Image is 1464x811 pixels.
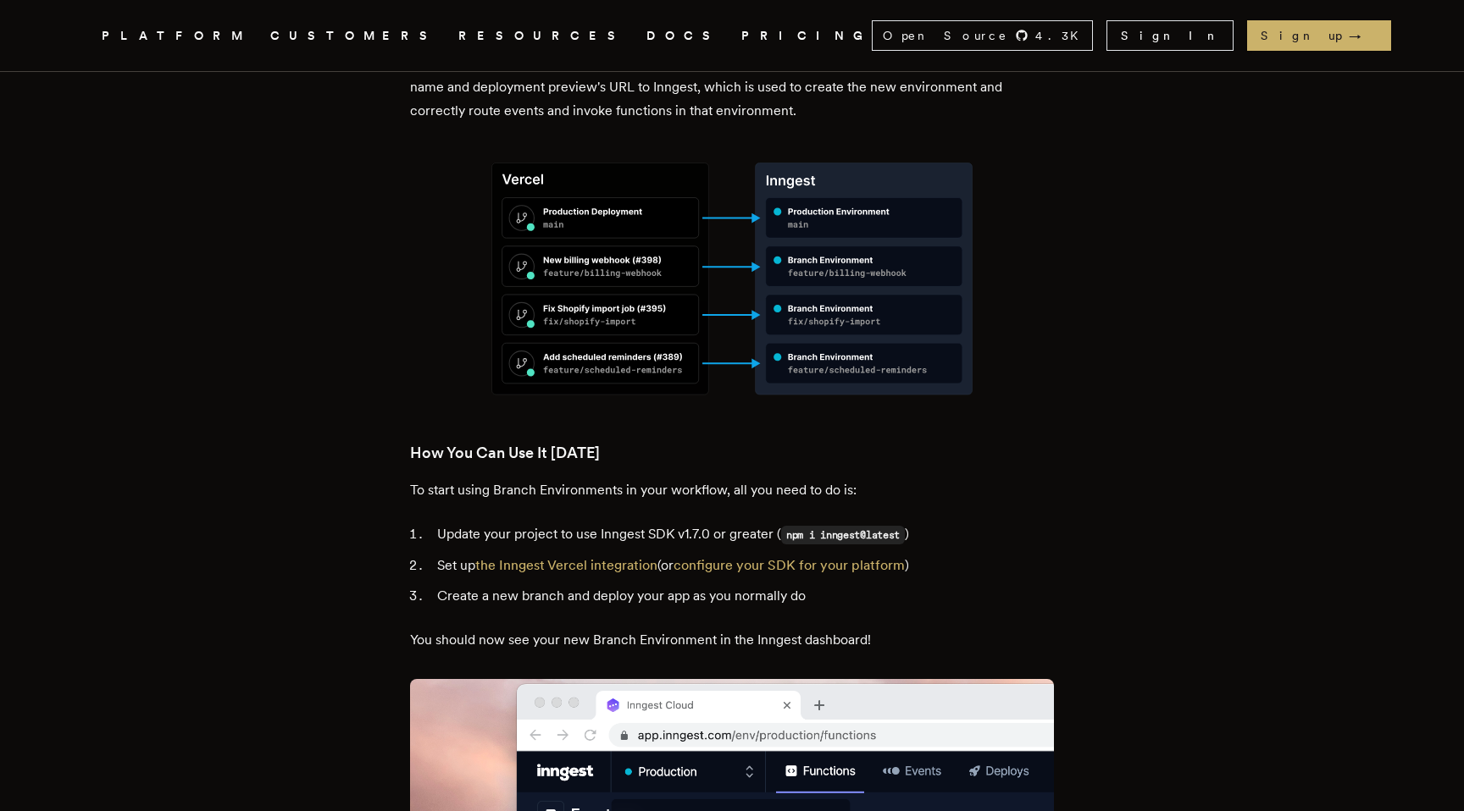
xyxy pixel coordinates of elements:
[270,25,438,47] a: CUSTOMERS
[410,150,1054,407] img: Inngest Branch Environments aligning with Vercel Preview Environments
[1247,20,1391,51] a: Sign up
[1106,20,1234,51] a: Sign In
[646,25,721,47] a: DOCS
[674,557,905,573] a: configure your SDK for your platform
[1349,27,1378,44] span: →
[410,28,1054,123] p: Our Vercel integration now creates a new Inngest whenever [PERSON_NAME] creates a deployment for ...
[458,25,626,47] button: RESOURCES
[432,522,1054,547] li: Update your project to use Inngest SDK v1.7.0 or greater ( )
[781,526,905,544] code: npm i inngest@latest
[883,27,1008,44] span: Open Source
[410,478,1054,502] p: To start using Branch Environments in your workflow, all you need to do is:
[432,554,1054,577] li: Set up (or )
[1035,27,1089,44] span: 4.3 K
[475,557,657,573] a: the Inngest Vercel integration
[102,25,250,47] button: PLATFORM
[410,441,1054,465] h3: How You Can Use It [DATE]
[432,584,1054,608] li: Create a new branch and deploy your app as you normally do
[410,628,1054,652] p: You should now see your new Branch Environment in the Inngest dashboard!
[741,25,872,47] a: PRICING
